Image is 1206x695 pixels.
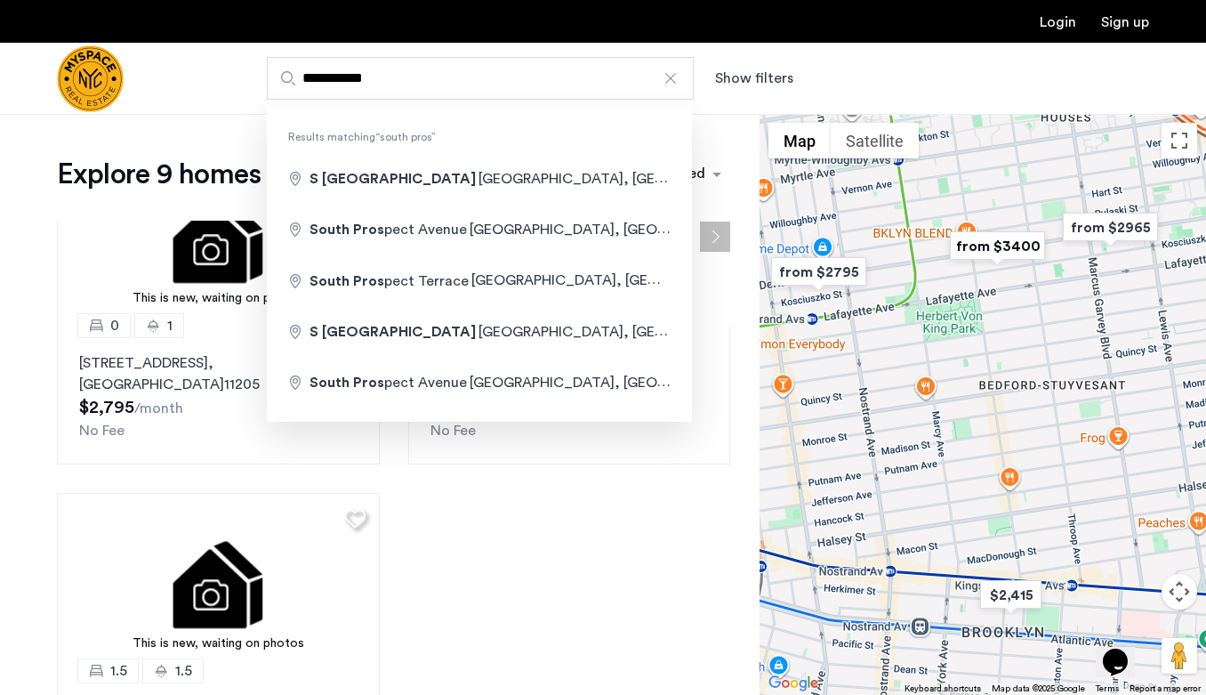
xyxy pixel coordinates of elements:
img: Google [764,672,823,695]
div: $2,415 [973,575,1049,615]
a: Terms (opens in new tab) [1096,683,1119,695]
input: Apartment Search [267,57,694,100]
span: pect Avenue [310,376,470,390]
a: 01[STREET_ADDRESS], [GEOGRAPHIC_DATA]11205No Fee [57,326,380,465]
span: $2,795 [79,399,134,416]
span: 0 [110,315,119,336]
button: Toggle fullscreen view [1162,123,1197,158]
div: from $2965 [1056,207,1165,247]
iframe: chat widget [1096,624,1153,677]
span: S [GEOGRAPHIC_DATA] [310,172,476,186]
span: [GEOGRAPHIC_DATA], [GEOGRAPHIC_DATA], [GEOGRAPHIC_DATA] [470,375,922,390]
a: Report a map error [1130,683,1201,695]
button: Show satellite imagery [831,123,919,158]
span: South Pros [310,376,384,390]
p: [STREET_ADDRESS] 11205 [79,352,358,395]
a: This is new, waiting on photos [57,148,380,326]
q: south pros [375,132,436,142]
button: Drag Pegman onto the map to open Street View [1162,638,1197,674]
a: Registration [1101,15,1149,29]
a: This is new, waiting on photos [57,493,380,671]
h1: Explore 9 homes and apartments [57,157,463,192]
span: [GEOGRAPHIC_DATA], [GEOGRAPHIC_DATA], [GEOGRAPHIC_DATA] [478,171,931,186]
button: Show or hide filters [715,68,793,89]
button: Show street map [768,123,831,158]
div: from $2795 [764,252,873,292]
span: pect Avenue [310,222,470,237]
span: [GEOGRAPHIC_DATA], [GEOGRAPHIC_DATA], [GEOGRAPHIC_DATA] [470,222,922,237]
span: 1.5 [110,660,127,682]
span: 1.5 [175,660,192,682]
button: Next apartment [700,222,730,252]
button: Keyboard shortcuts [904,683,981,695]
span: pect Terrace [310,274,471,288]
img: logo [57,45,124,112]
span: Map data ©2025 Google [992,684,1085,693]
div: This is new, waiting on photos [66,634,371,653]
div: This is new, waiting on photos [66,289,371,308]
img: 3.gif [57,148,380,326]
img: 3.gif [57,493,380,671]
sub: /month [134,401,183,416]
span: South Pros [310,222,384,237]
span: [GEOGRAPHIC_DATA], [GEOGRAPHIC_DATA], [GEOGRAPHIC_DATA] [478,324,931,339]
div: from $3400 [943,226,1052,266]
span: S [GEOGRAPHIC_DATA] [310,325,476,339]
span: No Fee [430,424,476,438]
span: [GEOGRAPHIC_DATA], [GEOGRAPHIC_DATA], [GEOGRAPHIC_DATA] [471,272,924,287]
span: Results matching [267,128,692,146]
button: Map camera controls [1162,574,1197,610]
a: Login [1040,15,1076,29]
span: 1 [167,315,173,336]
a: Open this area in Google Maps (opens a new window) [764,672,823,695]
a: Cazamio Logo [57,45,124,112]
span: No Fee [79,424,125,438]
span: South Pros [310,274,384,288]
